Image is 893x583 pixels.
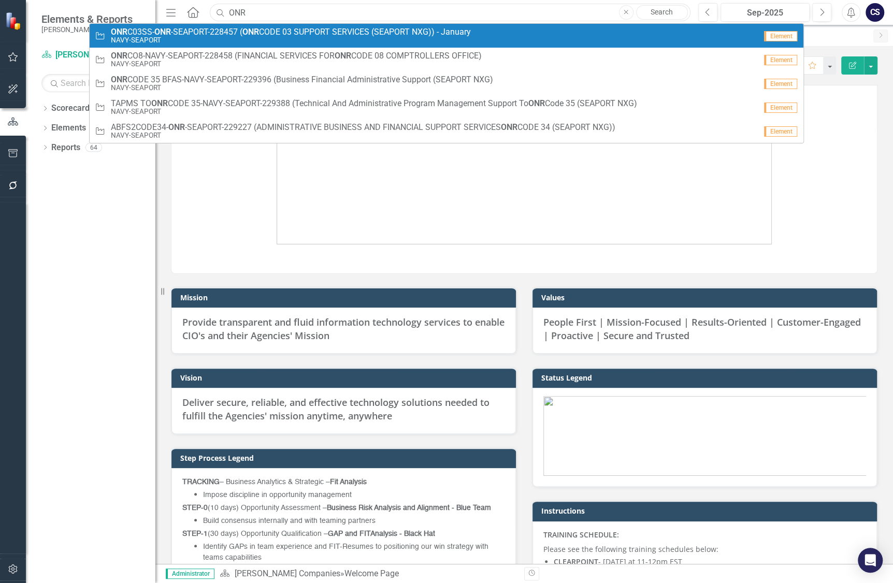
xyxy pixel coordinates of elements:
[764,55,797,65] span: Element
[41,49,145,61] a: [PERSON_NAME] Companies
[111,51,482,61] span: CO8-NAVY-SEAPORT-228458 (FINANCIAL SERVICES FOR CODE 08 COMPTROLLERS OFFICE)
[85,143,102,152] div: 64
[182,530,435,537] span: (30 days) Opportunity Qualification –
[636,5,688,20] a: Search
[764,31,797,41] span: Element
[90,95,803,119] a: TAPMS TOONRCODE 35-NAVY-SEAPORT-229388 (Technical And Administrative Program Management Support T...
[41,74,145,92] input: Search Below...
[764,103,797,113] span: Element
[501,122,517,132] strong: ONR
[541,294,872,301] h3: Values
[210,4,690,22] input: Search ClearPoint...
[5,12,23,30] img: ClearPoint Strategy
[370,530,435,537] strong: Analysis - Black Hat
[220,568,516,580] div: »
[111,75,493,84] span: CODE 35 BFAS-NAVY-SEAPORT-229396 (Business Financial Administrative Support (SEAPORT NXG)
[111,60,482,68] small: NAVY-SEAPORT
[330,478,367,486] strong: Fit Analysis
[180,294,511,301] h3: Mission
[335,51,351,61] strong: ONR
[203,491,352,499] span: Impose discipline in opportunity management
[543,316,861,342] span: People First | Mission-Focused | Results-Oriented | Customer-Engaged | Proactive | Secure and Tru...
[554,557,866,567] li: - [DATE] at 11-12pm EST
[51,103,94,114] a: Scorecards
[543,396,866,476] img: image%20v3.png
[154,27,171,37] strong: ONR
[182,478,220,486] strong: TRACKING
[166,569,214,579] span: Administrator
[111,27,471,37] span: C03SS- -SEAPORT-228457 ( CODE 03 SUPPORT SERVICES (SEAPORT NXG)) - January
[182,504,208,512] strong: STEP-0
[721,3,810,22] button: Sep-2025
[327,504,491,512] strong: Business Risk Analysis and Alignment - Blue Team
[51,122,86,134] a: Elements
[866,3,884,22] button: CS
[234,569,340,578] a: [PERSON_NAME] Companies
[111,84,493,92] small: NAVY-SEAPORT
[111,108,637,115] small: NAVY-SEAPORT
[51,142,80,154] a: Reports
[764,126,797,137] span: Element
[182,316,505,342] span: Provide transparent and fluid information technology services to enable CIO's and their Agencies'...
[543,542,866,555] p: Please see the following training schedules below:
[41,13,133,25] span: Elements & Reports
[111,132,615,139] small: NAVY-SEAPORT
[328,530,370,537] strong: GAP and FIT
[203,543,488,561] span: Identify GAPs in team experience and FIT-Resumes to positioning our win strategy with teams capab...
[180,374,511,382] h3: Vision
[541,507,872,515] h3: Instructions
[41,25,133,34] small: [PERSON_NAME] Companies
[277,85,772,244] img: image%20v4.png
[858,548,883,573] div: Open Intercom Messenger
[90,71,803,95] a: CODE 35 BFAS-NAVY-SEAPORT-229396 (Business Financial Administrative Support (SEAPORT NXG)NAVY-SEA...
[111,99,637,108] span: TAPMS TO CODE 35-NAVY-SEAPORT-229388 (Technical And Administrative Program Management Support To ...
[90,48,803,71] a: CO8-NAVY-SEAPORT-228458 (FINANCIAL SERVICES FORONRCODE 08 COMPTROLLERS OFFICE)NAVY-SEAPORTElement
[111,123,615,132] span: ABFS2CODE34- -SEAPORT-229227 (ADMINISTRATIVE BUSINESS AND FINANCIAL SUPPORT SERVICES CODE 34 (SEA...
[764,79,797,89] span: Element
[543,530,619,540] strong: TRAINING SCHEDULE:
[168,122,185,132] strong: ONR
[151,98,168,108] strong: ONR
[111,36,471,44] small: NAVY-SEAPORT
[90,24,803,48] a: C03SS-ONR-SEAPORT-228457 (ONRCODE 03 SUPPORT SERVICES (SEAPORT NXG)) - JanuaryNAVY-SEAPORTElement
[182,504,491,512] span: (10 days) Opportunity Assessment –
[180,454,511,462] h3: Step Process Legend
[724,7,806,19] div: Sep-2025
[528,98,545,108] strong: ONR
[182,478,367,486] span: – Business Analytics & Strategic –
[90,119,803,143] a: ABFS2CODE34-ONR-SEAPORT-229227 (ADMINISTRATIVE BUSINESS AND FINANCIAL SUPPORT SERVICESONRCODE 34 ...
[182,396,489,422] span: Deliver secure, reliable, and effective technology solutions needed to fulfill the Agencies' miss...
[203,517,376,524] span: Build consensus internally and with teaming partners
[242,27,259,37] strong: ONR
[182,530,208,537] strong: STEP-1
[554,557,598,566] strong: CLEARPOINT
[541,374,872,382] h3: Status Legend
[344,569,398,578] div: Welcome Page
